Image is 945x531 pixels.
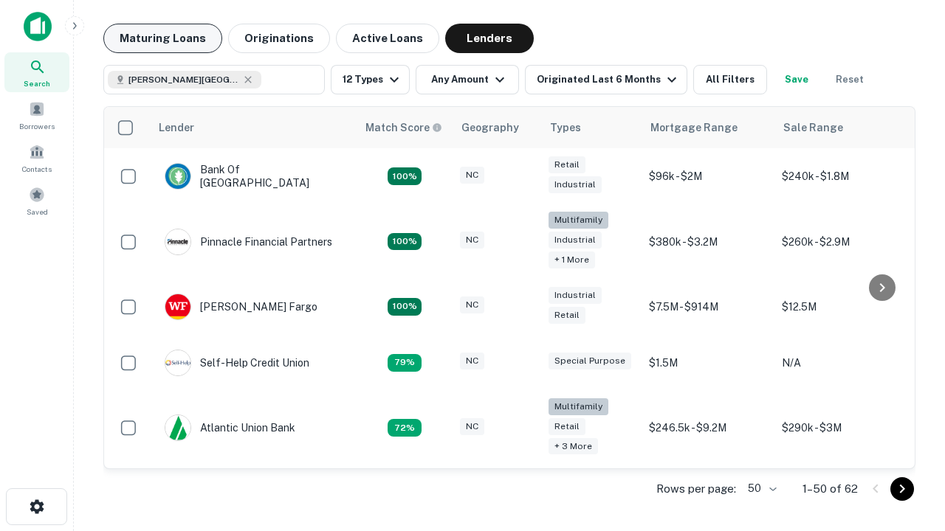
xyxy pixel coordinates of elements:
td: $12.5M [774,279,907,335]
h6: Match Score [365,119,439,136]
td: $96k - $2M [642,148,774,204]
div: Matching Properties: 15, hasApolloMatch: undefined [388,298,422,316]
td: $480k - $3.1M [774,465,907,521]
td: $200k - $3.3M [642,465,774,521]
button: 12 Types [331,65,410,94]
div: + 1 more [549,251,595,268]
td: $1.5M [642,335,774,391]
td: $246.5k - $9.2M [642,391,774,465]
div: Atlantic Union Bank [165,414,295,441]
span: Search [24,77,50,89]
img: picture [165,294,190,319]
div: Industrial [549,232,602,249]
div: Originated Last 6 Months [537,71,681,88]
div: 50 [742,478,779,499]
div: Pinnacle Financial Partners [165,229,332,255]
button: Go to next page [890,477,914,501]
td: $7.5M - $914M [642,279,774,335]
div: Retail [549,418,585,435]
a: Saved [4,181,69,221]
span: Borrowers [19,120,55,132]
div: Industrial [549,176,602,193]
div: NC [460,418,484,435]
td: $380k - $3.2M [642,204,774,279]
button: Originations [228,24,330,53]
img: picture [165,350,190,375]
td: $240k - $1.8M [774,148,907,204]
div: NC [460,167,484,184]
button: Save your search to get updates of matches that match your search criteria. [773,65,820,94]
img: picture [165,164,190,189]
div: Lender [159,119,194,136]
a: Contacts [4,138,69,178]
button: Reset [826,65,873,94]
button: Lenders [445,24,534,53]
button: Originated Last 6 Months [525,65,687,94]
div: Multifamily [549,398,608,415]
button: Any Amount [416,65,519,94]
div: Matching Properties: 11, hasApolloMatch: undefined [388,354,422,372]
div: Special Purpose [549,353,631,369]
th: Sale Range [774,107,907,148]
div: Matching Properties: 25, hasApolloMatch: undefined [388,233,422,251]
td: N/A [774,335,907,391]
div: Matching Properties: 14, hasApolloMatch: undefined [388,167,422,185]
div: Types [550,119,581,136]
img: capitalize-icon.png [24,12,52,41]
div: Geography [461,119,519,136]
td: $290k - $3M [774,391,907,465]
div: [PERSON_NAME] Fargo [165,294,317,320]
div: Multifamily [549,212,608,229]
div: Industrial [549,287,602,304]
a: Search [4,52,69,92]
th: Mortgage Range [642,107,774,148]
div: Matching Properties: 10, hasApolloMatch: undefined [388,419,422,437]
div: NC [460,232,484,249]
p: Rows per page: [656,480,736,498]
img: picture [165,229,190,254]
div: NC [460,353,484,369]
th: Lender [150,107,357,148]
th: Capitalize uses an advanced AI algorithm to match your search with the best lender. The match sco... [357,107,453,148]
div: + 3 more [549,438,598,455]
div: Sale Range [783,119,843,136]
span: [PERSON_NAME][GEOGRAPHIC_DATA], [GEOGRAPHIC_DATA] [128,73,239,86]
div: Retail [549,156,585,173]
button: Maturing Loans [103,24,222,53]
th: Types [541,107,642,148]
img: picture [165,415,190,440]
a: Borrowers [4,95,69,135]
div: Bank Of [GEOGRAPHIC_DATA] [165,163,342,190]
p: 1–50 of 62 [803,480,858,498]
button: Active Loans [336,24,439,53]
div: Self-help Credit Union [165,350,309,376]
div: Capitalize uses an advanced AI algorithm to match your search with the best lender. The match sco... [365,119,442,136]
button: All Filters [693,65,767,94]
span: Saved [27,206,48,218]
div: Retail [549,307,585,324]
iframe: Chat Widget [871,413,945,484]
span: Contacts [22,163,52,175]
th: Geography [453,107,541,148]
td: $260k - $2.9M [774,204,907,279]
div: Mortgage Range [650,119,738,136]
div: NC [460,296,484,313]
